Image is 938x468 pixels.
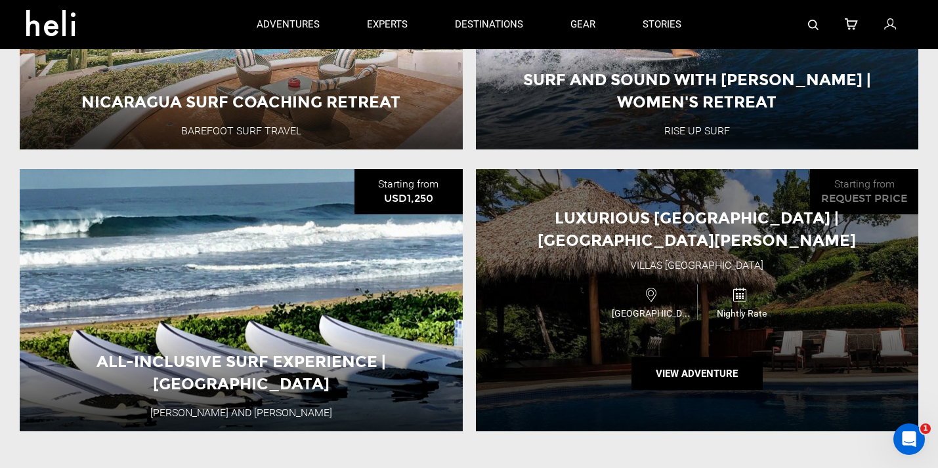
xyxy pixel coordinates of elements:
[367,18,408,31] p: experts
[893,423,925,455] iframe: Intercom live chat
[538,208,856,250] span: Luxurious [GEOGRAPHIC_DATA] | [GEOGRAPHIC_DATA][PERSON_NAME]
[608,307,697,320] span: [GEOGRAPHIC_DATA]
[701,307,782,320] span: Nightly Rate
[630,258,763,273] div: Villas [GEOGRAPHIC_DATA]
[257,18,320,31] p: adventures
[455,18,523,31] p: destinations
[920,423,931,434] span: 1
[808,20,819,30] img: search-bar-icon.svg
[631,357,763,390] button: View Adventure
